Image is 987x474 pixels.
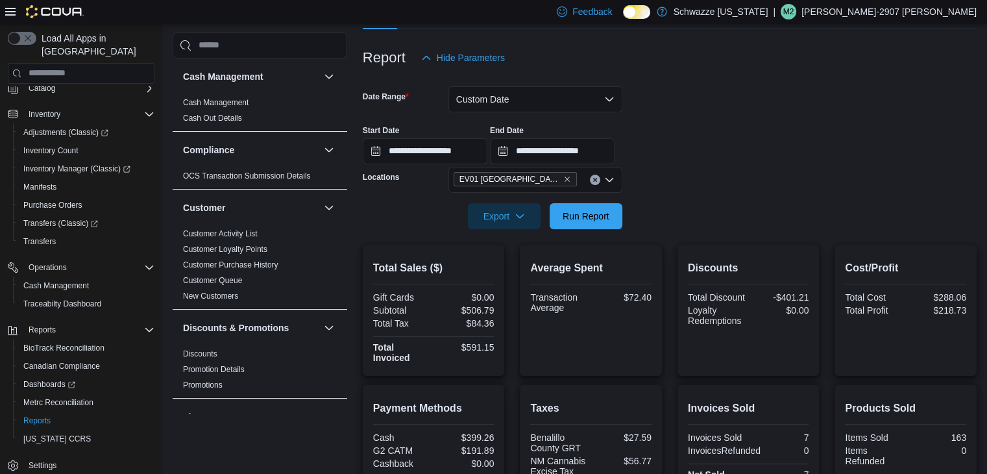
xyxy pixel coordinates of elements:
[373,401,494,416] h2: Payment Methods
[183,380,223,390] a: Promotions
[3,79,160,97] button: Catalog
[908,445,966,456] div: 0
[688,445,761,456] div: InvoicesRefunded
[183,245,267,254] a: Customer Loyalty Points
[373,318,431,329] div: Total Tax
[373,458,431,469] div: Cashback
[436,318,494,329] div: $84.36
[18,431,96,447] a: [US_STATE] CCRS
[845,292,903,303] div: Total Cost
[373,432,431,443] div: Cash
[459,173,561,186] span: EV01 [GEOGRAPHIC_DATA]
[13,375,160,393] a: Dashboards
[13,430,160,448] button: [US_STATE] CCRS
[183,410,319,423] button: Finance
[183,410,217,423] h3: Finance
[18,216,103,231] a: Transfers (Classic)
[36,32,154,58] span: Load All Apps in [GEOGRAPHIC_DATA]
[29,325,56,335] span: Reports
[183,97,249,108] span: Cash Management
[908,292,966,303] div: $288.06
[183,229,258,239] span: Customer Activity List
[183,260,278,270] span: Customer Purchase History
[373,342,410,363] strong: Total Invoiced
[688,260,809,276] h2: Discounts
[468,203,541,229] button: Export
[530,260,652,276] h2: Average Spent
[29,83,55,94] span: Catalog
[23,434,91,444] span: [US_STATE] CCRS
[688,305,746,326] div: Loyalty Redemptions
[476,203,533,229] span: Export
[908,432,966,443] div: 163
[563,175,571,183] button: Remove EV01 North Valley from selection in this group
[13,277,160,295] button: Cash Management
[373,260,494,276] h2: Total Sales ($)
[623,5,650,19] input: Dark Mode
[18,395,99,410] a: Metrc Reconciliation
[530,292,588,313] div: Transaction Average
[23,299,101,309] span: Traceabilty Dashboard
[3,258,160,277] button: Operations
[26,5,84,18] img: Cova
[13,123,160,142] a: Adjustments (Classic)
[23,457,154,473] span: Settings
[674,4,768,19] p: Schwazze [US_STATE]
[183,143,234,156] h3: Compliance
[321,69,337,84] button: Cash Management
[373,292,431,303] div: Gift Cards
[23,145,79,156] span: Inventory Count
[13,196,160,214] button: Purchase Orders
[18,340,110,356] a: BioTrack Reconciliation
[688,292,746,303] div: Total Discount
[23,343,104,353] span: BioTrack Reconciliation
[436,305,494,316] div: $506.79
[530,432,588,453] div: Benalillo County GRT
[363,138,487,164] input: Press the down key to open a popover containing a calendar.
[18,143,84,158] a: Inventory Count
[530,401,652,416] h2: Taxes
[18,197,154,213] span: Purchase Orders
[594,432,652,443] div: $27.59
[594,456,652,466] div: $56.77
[13,232,160,251] button: Transfers
[18,179,62,195] a: Manifests
[3,321,160,339] button: Reports
[550,203,622,229] button: Run Report
[18,234,154,249] span: Transfers
[436,445,494,456] div: $191.89
[18,340,154,356] span: BioTrack Reconciliation
[490,138,615,164] input: Press the down key to open a popover containing a calendar.
[23,236,56,247] span: Transfers
[18,413,56,429] a: Reports
[183,113,242,123] span: Cash Out Details
[18,179,154,195] span: Manifests
[23,281,89,291] span: Cash Management
[173,346,347,398] div: Discounts & Promotions
[845,445,903,466] div: Items Refunded
[29,262,67,273] span: Operations
[773,4,775,19] p: |
[18,216,154,231] span: Transfers (Classic)
[183,70,263,83] h3: Cash Management
[321,142,337,158] button: Compliance
[18,197,88,213] a: Purchase Orders
[363,50,406,66] h3: Report
[183,171,311,181] span: OCS Transaction Submission Details
[173,95,347,131] div: Cash Management
[18,431,154,447] span: Washington CCRS
[845,260,966,276] h2: Cost/Profit
[23,182,56,192] span: Manifests
[183,349,217,359] span: Discounts
[29,109,60,119] span: Inventory
[13,339,160,357] button: BioTrack Reconciliation
[572,5,612,18] span: Feedback
[183,244,267,255] span: Customer Loyalty Points
[363,92,409,102] label: Date Range
[183,70,319,83] button: Cash Management
[13,142,160,160] button: Inventory Count
[23,200,82,210] span: Purchase Orders
[13,393,160,412] button: Metrc Reconciliation
[183,292,238,301] a: New Customers
[18,161,154,177] span: Inventory Manager (Classic)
